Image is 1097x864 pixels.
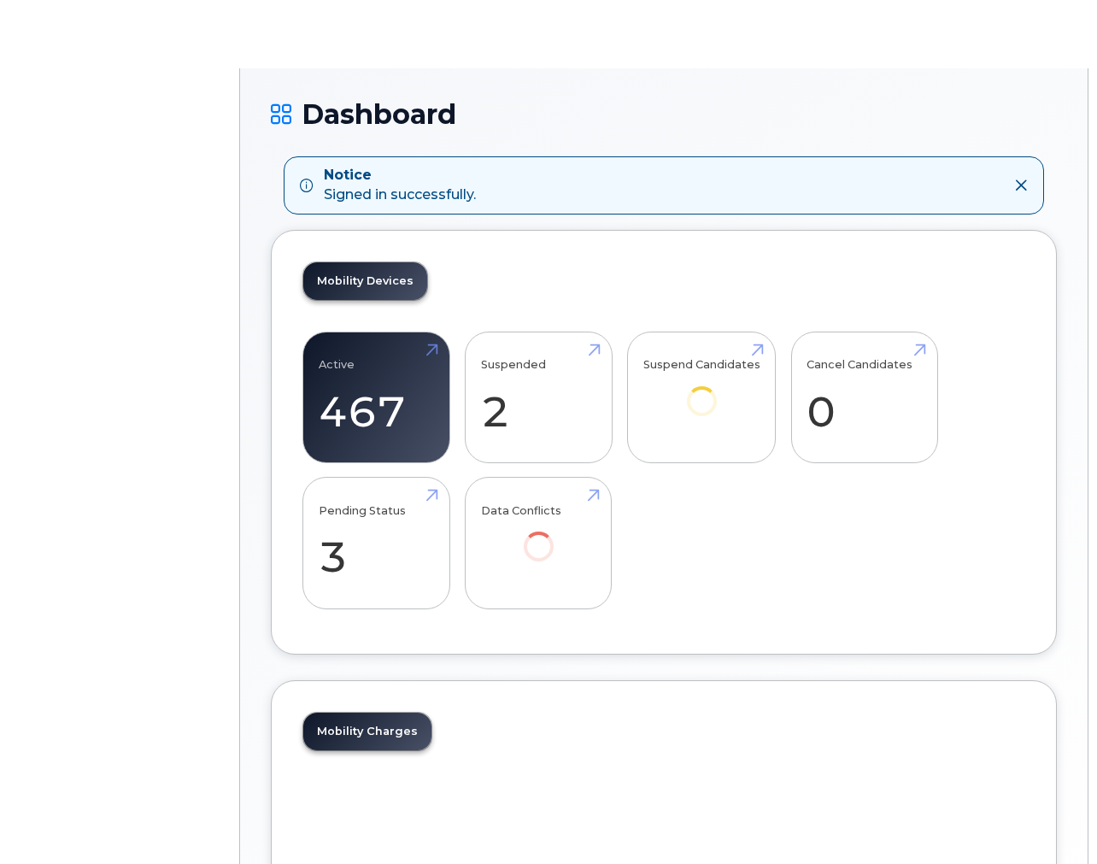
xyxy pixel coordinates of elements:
a: Mobility Charges [303,713,431,750]
h1: Dashboard [271,99,1057,129]
a: Cancel Candidates 0 [807,341,922,454]
a: Data Conflicts [481,487,596,585]
a: Active 467 [319,341,434,454]
a: Pending Status 3 [319,487,434,600]
strong: Notice [324,166,476,185]
a: Suspend Candidates [643,341,760,439]
div: Signed in successfully. [324,166,476,205]
a: Suspended 2 [481,341,596,454]
a: Mobility Devices [303,262,427,300]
